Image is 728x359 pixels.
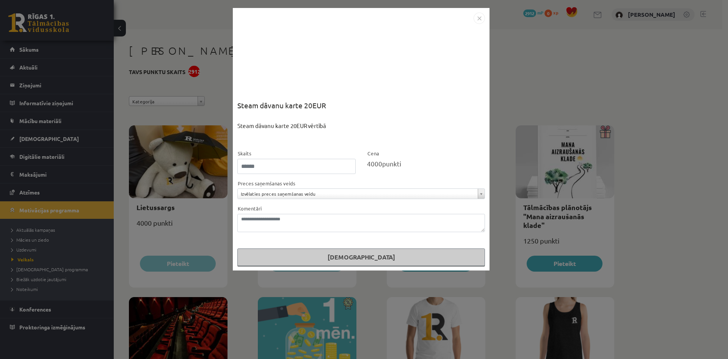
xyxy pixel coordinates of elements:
label: Skaits [237,150,251,157]
label: Preces saņemšanas veids [237,180,295,187]
span: Izvēlaties preces saņemšanas veidu [241,189,475,199]
div: Steam dāvanu karte 20EUR vērtībā [237,122,485,149]
img: motivation-modal-close-c4c6120e38224f4335eb81b515c8231475e344d61debffcd306e703161bf1fac.png [474,13,485,24]
div: punkti [367,159,485,169]
label: Cena [367,150,379,157]
div: Steam dāvanu karte 20EUR [237,100,485,122]
a: Close [474,14,485,21]
a: Izvēlaties preces saņemšanas veidu [238,189,485,199]
label: Komentāri [237,205,262,212]
span: 4000 [367,160,382,168]
button: [DEMOGRAPHIC_DATA] [237,248,485,266]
